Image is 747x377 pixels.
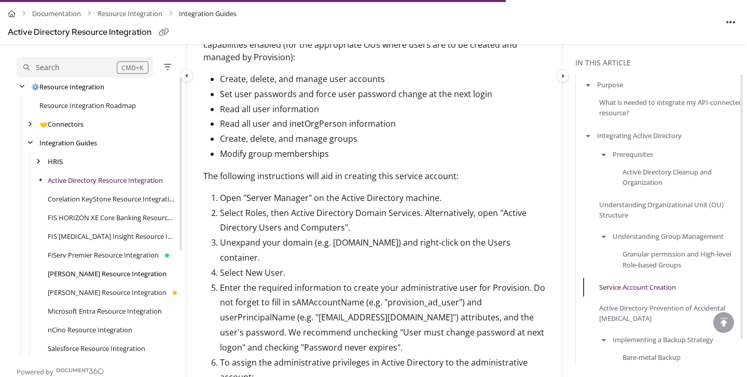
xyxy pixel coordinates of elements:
[599,281,676,292] a: Service Account Creation
[36,62,60,73] div: Search
[599,231,608,242] button: arrow
[622,352,681,362] a: Bare-metal Backup
[220,102,546,117] p: Read all user information
[220,206,546,236] p: Select Roles, then Active Directory Domain Services. Alternatively, open "Active Directory Users ...
[220,235,546,265] p: Unexpand your domain (e.g. [DOMAIN_NAME]) and right-click on the Users container.
[25,119,35,129] div: arrow
[622,249,743,270] a: Granular permission and High-level Role-based Groups
[48,306,162,316] a: Microsoft Entra Resource Integration
[17,82,27,92] div: arrow
[33,157,44,167] div: arrow
[203,170,546,182] p: The following instructions will aid in creating this service account:
[220,72,546,87] p: Create, delete, and manage user accounts
[599,199,743,220] a: Understanding Organizational Unit (OU) Structure
[39,119,84,129] a: Connectors
[56,368,104,374] img: Document360
[17,367,53,377] span: Powered by
[599,148,608,159] button: arrow
[31,82,39,91] span: ⚙️
[48,156,63,167] a: HRIS
[599,303,743,324] a: Active Directory Prevention of Accidental [MEDICAL_DATA]
[181,69,193,82] button: Category toggle
[557,70,569,82] button: Category toggle
[599,334,608,345] button: arrow
[25,138,35,148] div: arrow
[48,231,176,241] a: FIS IBS Insight Resource Integration
[48,194,176,204] a: Corelation KeyStone Resource Integration
[599,97,743,118] a: What is needed to integrate my API-connected resource?
[31,82,104,92] a: Resource Integration
[584,79,593,90] button: arrow
[220,191,546,206] p: Open "Server Manager" on the Active Directory machine.
[220,131,546,146] p: Create, delete, and manage groups
[597,130,682,141] a: Integrating Active Directory
[613,231,724,241] a: Understanding Group Management
[220,116,546,131] p: Read all user and inetOrgPerson information
[179,6,237,21] span: Integration Guides
[622,166,743,187] a: Active Directory Cleanup and Organization
[613,334,713,345] a: Implementing a Backup Strategy
[156,24,172,41] button: Copy link of
[117,61,148,74] div: CMD+K
[39,138,97,148] a: Integration Guides
[17,57,153,77] button: Search
[584,130,593,141] button: arrow
[8,6,16,21] a: Home
[17,365,104,377] a: Powered by Document360 - opens in a new tab
[39,100,136,111] a: Resource Integration Roadmap
[713,312,734,333] div: scroll to top
[98,6,162,21] a: Resource Integration
[220,265,546,280] p: Select New User.
[48,212,176,223] a: FIS HORIZON XE Core Banking Resource Integration
[613,149,653,159] a: Prerequisites
[48,175,163,185] a: Active Directory Resource Integration
[48,325,132,335] a: nCino Resource Integration
[39,119,48,129] span: 🤝
[597,79,623,90] a: Purpose
[220,280,546,355] p: Enter the required information to create your administrative user for Provision. Do not forget to...
[48,250,159,260] a: FiServ Premier Resource Integration
[8,25,151,40] div: Active Directory Resource Integration
[723,14,739,30] button: Article more options
[220,87,546,102] p: Set user passwords and force user password change at the next login
[48,343,145,354] a: Salesforce Resource Integration
[161,61,174,73] button: Filter
[220,146,546,161] p: Modify group memberships
[575,57,743,69] div: In this article
[48,287,167,298] a: Jack Henry Symitar Resource Integration
[48,268,167,279] a: Jack Henry SilverLake Resource Integration
[32,6,81,21] a: Documentation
